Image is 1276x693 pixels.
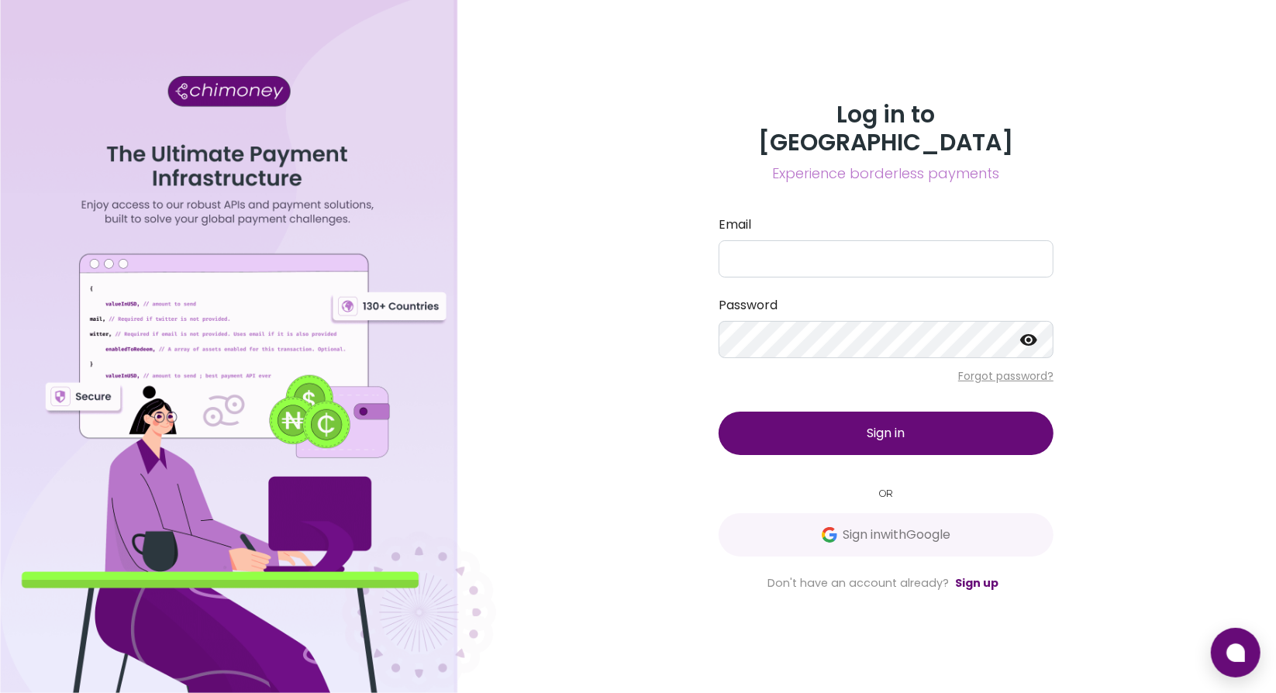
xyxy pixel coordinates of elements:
[1211,628,1260,677] button: Open chat window
[822,527,837,543] img: Google
[719,215,1054,234] label: Email
[719,412,1054,455] button: Sign in
[719,513,1054,557] button: GoogleSign inwithGoogle
[955,575,998,591] a: Sign up
[719,163,1054,184] span: Experience borderless payments
[719,368,1054,384] p: Forgot password?
[767,575,949,591] span: Don't have an account already?
[843,526,951,544] span: Sign in with Google
[719,296,1054,315] label: Password
[719,486,1054,501] small: OR
[719,101,1054,157] h3: Log in to [GEOGRAPHIC_DATA]
[867,424,905,442] span: Sign in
